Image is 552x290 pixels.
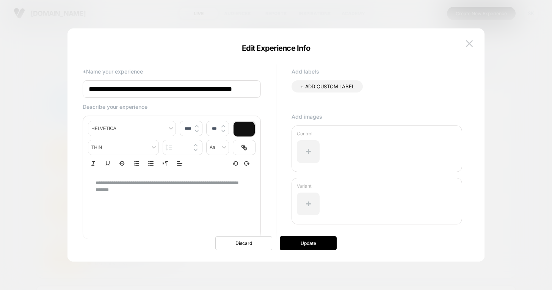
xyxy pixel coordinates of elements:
p: Variant [297,183,457,189]
button: Ordered list [131,159,142,168]
p: Add images [292,113,462,120]
img: up [221,125,225,128]
img: up [195,125,199,128]
img: close [466,40,473,47]
img: up [194,144,198,147]
span: Edit Experience Info [242,44,310,53]
span: transform [207,140,229,155]
button: Right to Left [160,159,171,168]
button: Italic [88,159,99,168]
button: Strike [117,159,127,168]
button: Underline [102,159,113,168]
p: Control [297,131,457,136]
img: line height [165,144,172,150]
span: Align [174,159,185,168]
img: down [195,130,199,133]
button: Update [280,236,337,250]
p: Describe your experience [83,103,261,110]
p: Add labels [292,68,462,75]
img: down [221,130,225,133]
span: + ADD CUSTOM LABEL [300,83,354,89]
span: font [88,121,176,136]
img: down [194,149,198,152]
p: *Name your experience [83,68,261,75]
button: Bullet list [146,159,156,168]
button: Discard [215,236,272,250]
span: fontWeight [88,140,158,155]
